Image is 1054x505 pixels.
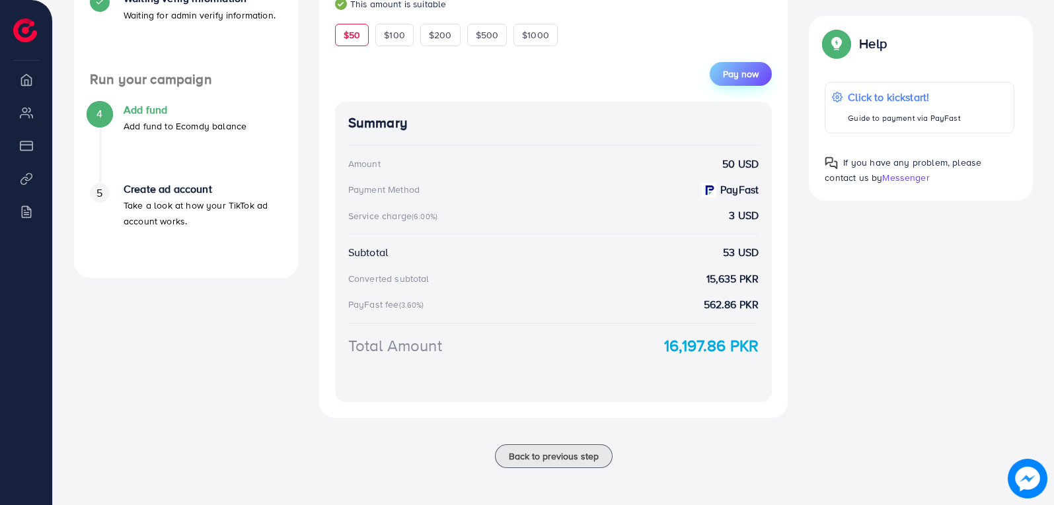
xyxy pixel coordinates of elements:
[720,182,759,197] strong: PayFast
[124,118,246,134] p: Add fund to Ecomdy balance
[722,156,759,172] strong: 50 USD
[412,211,437,222] small: (6.00%)
[825,32,848,55] img: Popup guide
[495,444,613,468] button: Back to previous step
[348,115,759,131] h4: Summary
[74,104,298,183] li: Add fund
[710,62,772,86] button: Pay now
[1008,459,1047,498] img: image
[348,298,428,311] div: PayFast fee
[348,183,420,196] div: Payment Method
[348,272,430,285] div: Converted subtotal
[74,71,298,88] h4: Run your campaign
[859,36,887,51] p: Help
[348,209,441,222] div: Service charge
[702,183,716,197] img: payment
[825,156,838,170] img: Popup guide
[124,7,276,23] p: Waiting for admin verify information.
[348,334,442,357] div: Total Amount
[723,67,759,81] span: Pay now
[399,300,424,310] small: (3.60%)
[825,156,981,184] span: If you have any problem, please contact us by
[729,208,759,223] strong: 3 USD
[348,157,381,170] div: Amount
[704,297,759,312] strong: 562.86 PKR
[124,104,246,116] h4: Add fund
[429,28,452,42] span: $200
[476,28,499,42] span: $500
[348,245,388,260] div: Subtotal
[96,185,102,201] span: 5
[706,271,759,286] strong: 15,635 PKR
[74,183,298,262] li: Create ad account
[509,450,599,463] span: Back to previous step
[882,171,929,184] span: Messenger
[384,28,405,42] span: $100
[522,28,549,42] span: $1000
[848,110,960,126] p: Guide to payment via PayFast
[723,245,759,260] strong: 53 USD
[124,183,282,195] h4: Create ad account
[664,334,759,357] strong: 16,197.86 PKR
[13,18,37,42] img: logo
[848,89,960,105] p: Click to kickstart!
[344,28,360,42] span: $50
[124,197,282,229] p: Take a look at how your TikTok ad account works.
[96,106,102,121] span: 4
